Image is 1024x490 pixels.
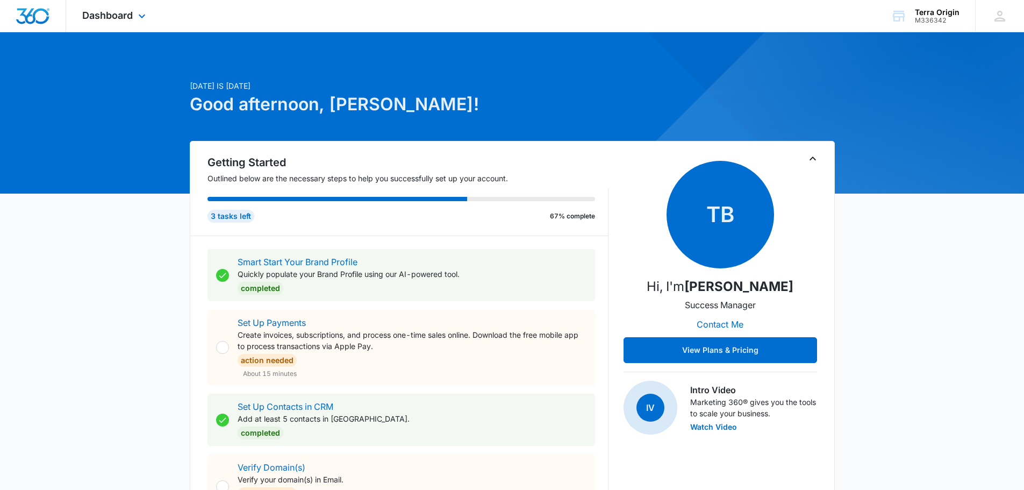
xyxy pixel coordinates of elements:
span: About 15 minutes [243,369,297,379]
h1: Good afternoon, [PERSON_NAME]! [190,91,615,117]
p: Verify your domain(s) in Email. [238,474,343,485]
button: View Plans & Pricing [624,337,817,363]
p: Success Manager [685,299,756,311]
strong: [PERSON_NAME] [684,279,793,294]
div: 3 tasks left [207,210,254,223]
a: Smart Start Your Brand Profile [238,257,357,267]
button: Toggle Collapse [806,152,819,165]
div: Action Needed [238,354,297,367]
div: account name [915,8,959,17]
p: Outlined below are the necessary steps to help you successfully set up your account. [207,173,608,184]
button: Watch Video [690,423,737,431]
div: Completed [238,427,283,439]
div: Completed [238,282,283,295]
p: Create invoices, subscriptions, and process one-time sales online. Download the free mobile app t... [238,329,586,352]
p: Hi, I'm [647,277,793,296]
button: Contact Me [686,311,754,337]
p: Quickly populate your Brand Profile using our AI-powered tool. [238,268,460,280]
p: 67% complete [550,211,595,221]
p: Marketing 360® gives you the tools to scale your business. [690,396,817,419]
p: [DATE] is [DATE] [190,80,615,91]
a: Set Up Contacts in CRM [238,401,333,412]
p: Add at least 5 contacts in [GEOGRAPHIC_DATA]. [238,413,410,424]
span: IV [636,394,664,422]
span: TB [667,161,774,268]
div: account id [915,17,959,24]
span: Dashboard [82,10,133,21]
a: Verify Domain(s) [238,462,305,473]
h3: Intro Video [690,384,817,396]
h2: Getting Started [207,154,608,171]
a: Set Up Payments [238,317,306,328]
